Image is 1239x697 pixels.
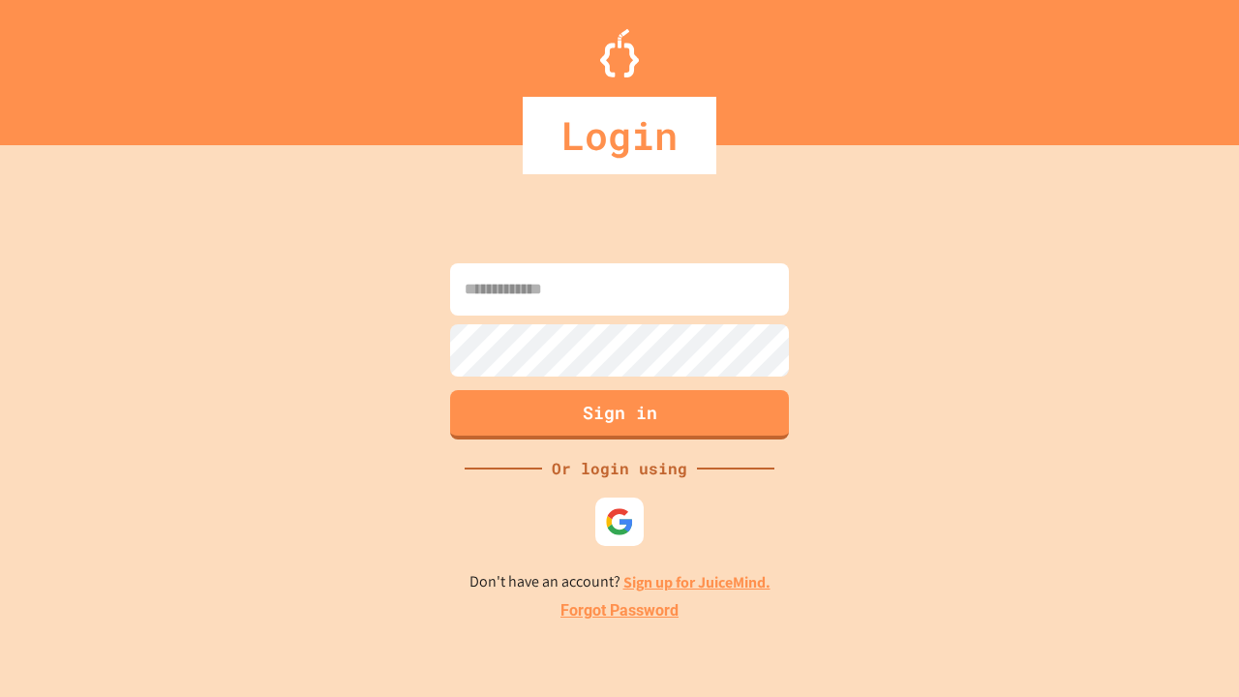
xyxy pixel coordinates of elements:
[542,457,697,480] div: Or login using
[600,29,639,77] img: Logo.svg
[560,599,679,622] a: Forgot Password
[523,97,716,174] div: Login
[469,570,771,594] p: Don't have an account?
[623,572,771,592] a: Sign up for JuiceMind.
[450,390,789,439] button: Sign in
[605,507,634,536] img: google-icon.svg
